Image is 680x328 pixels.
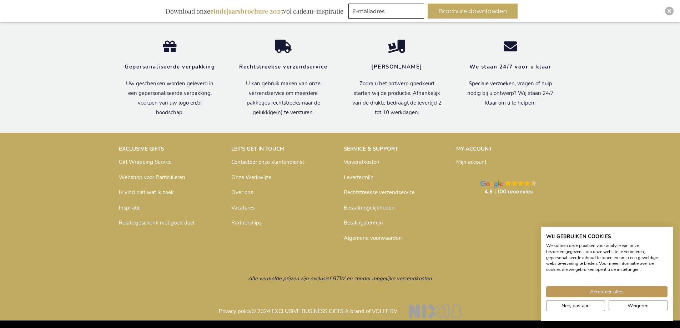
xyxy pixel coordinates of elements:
[530,180,537,186] img: Google
[125,63,215,70] strong: Gepersonaliseerde verpakking
[231,189,253,196] a: Over ons
[456,173,561,202] a: Google GoogleGoogleGoogleGoogleGoogle 4.6100 recensies
[456,145,492,152] strong: MY ACCOUNT
[371,63,422,70] strong: [PERSON_NAME]
[428,4,518,19] button: Brochure downloaden
[524,180,530,186] img: Google
[124,79,216,117] p: Uw geschenken worden geleverd in een gepersonaliseerde verpakking, voorzien van uw logo en/of boo...
[667,9,671,13] img: Close
[480,181,503,188] img: Google
[344,145,398,152] strong: SERVICE & SUPPORT
[248,275,432,282] span: Alle vermelde prijzen zijn exclusief BTW en zonder mogelijke verzendkosten
[665,7,674,15] div: Close
[546,300,605,311] button: Pas cookie voorkeuren aan
[237,79,329,117] p: U kan gebruik maken van onze verzendservice om meerdere pakketjes rechtstreeks naar de gelukkige(...
[344,158,379,166] a: Verzendkosten
[518,180,524,186] img: Google
[119,299,561,317] p: © 2024 EXCLUSIVE BUSINESS GIFTS A brand of VOLEF BV
[119,174,185,181] a: Webshop voor Particulieren
[231,145,284,152] strong: LET'S GET IN TOUCH
[239,63,327,70] strong: Rechtstreekse verzendservice
[119,204,141,211] a: Inspiratie
[344,234,402,242] a: Algemene voorwaarden
[119,189,174,196] a: Ik vind niet wat ik zoek
[464,79,556,108] p: Speciale verzoeken, vragen of hulp nodig bij u ontwerp? Wij staan 24/7 klaar om u te helpen!
[231,204,255,211] a: Vacatures
[628,302,649,309] span: Weigeren
[469,63,551,70] strong: We staan 24/7 voor u klaar
[505,180,511,186] img: Google
[590,288,624,296] span: Accepteer alles
[119,158,172,166] a: Gift Wrapping Service
[348,4,424,19] input: E-mailadres
[344,204,395,211] a: Betaalmogelijkheden
[344,174,374,181] a: Levertermijn
[546,233,668,240] h2: Wij gebruiken cookies
[351,79,443,117] p: Zodra u het ontwerp goedkeurt starten wij de productie. Afhankelijk van de drukte bedraagt de lev...
[484,188,533,195] strong: 4.6 100 recensies
[348,4,426,21] form: marketing offers and promotions
[231,174,271,181] a: Onze Werkwijze
[219,308,252,315] a: Privacy policy
[162,4,347,19] div: Download onze vol cadeau-inspiratie
[409,304,462,318] img: NIX18
[231,158,304,166] a: Contacteer onze klantendienst
[231,219,262,226] a: Partnerships
[609,300,668,311] button: Alle cookies weigeren
[344,219,383,226] a: Betalingstermijn
[119,145,164,152] strong: EXCLUSIVE GIFTS
[344,189,415,196] a: Rechtstreekse verzendservice
[546,286,668,297] button: Accepteer alle cookies
[456,158,487,166] a: Mijn account
[561,302,590,309] span: Nee, pas aan
[546,243,668,273] p: We kunnen deze plaatsen voor analyse van onze bezoekersgegevens, om onze website te verbeteren, g...
[512,180,518,186] img: Google
[119,219,195,226] a: Relatiegeschenk met goed doel
[210,7,283,15] b: eindejaarsbrochure 2025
